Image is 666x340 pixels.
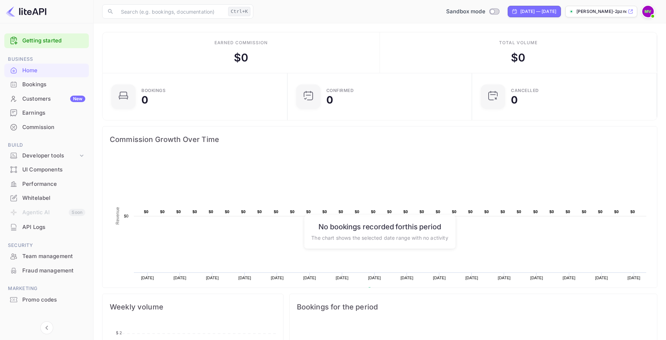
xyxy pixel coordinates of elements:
div: Switch to Production mode [443,8,502,16]
text: $0 [192,210,197,214]
div: CustomersNew [4,92,89,106]
text: [DATE] [465,276,478,280]
text: $0 [630,210,635,214]
div: Customers [22,95,85,103]
div: 0 [141,95,148,105]
text: $0 [322,210,327,214]
text: $0 [144,210,149,214]
div: [DATE] — [DATE] [520,8,556,15]
text: $0 [403,210,408,214]
a: Performance [4,177,89,190]
text: $0 [176,210,181,214]
input: Search (e.g. bookings, documentation) [117,4,225,19]
div: 0 [511,95,518,105]
p: The chart shows the selected date range with no activity [311,234,448,241]
text: Revenue [115,207,120,225]
text: $0 [484,210,489,214]
span: Business [4,55,89,63]
div: Total volume [499,40,538,46]
text: $0 [468,210,473,214]
a: CustomersNew [4,92,89,105]
text: $0 [257,210,262,214]
text: [DATE] [433,276,446,280]
div: Fraud management [22,267,85,275]
text: $0 [517,210,521,214]
div: Promo codes [22,296,85,304]
text: $0 [500,210,505,214]
text: $0 [225,210,230,214]
div: $ 0 [511,50,525,66]
text: $0 [160,210,165,214]
span: Weekly volume [110,301,276,313]
div: Home [22,66,85,75]
text: $0 [566,210,570,214]
text: [DATE] [206,276,219,280]
div: Confirmed [326,88,354,93]
text: [DATE] [530,276,543,280]
span: Bookings for the period [297,301,650,313]
text: [DATE] [141,276,154,280]
div: Bookings [141,88,166,93]
h6: No bookings recorded for this period [311,222,448,231]
text: [DATE] [336,276,349,280]
div: Earnings [4,106,89,120]
text: $0 [355,210,359,214]
div: Commission [4,120,89,134]
text: [DATE] [239,276,252,280]
div: $ 0 [234,50,248,66]
text: $0 [241,210,246,214]
div: Performance [22,180,85,188]
text: $0 [598,210,603,214]
img: LiteAPI logo [6,6,46,17]
text: [DATE] [271,276,284,280]
text: $0 [274,210,278,214]
text: $0 [533,210,538,214]
span: Commission Growth Over Time [110,134,650,145]
text: $0 [436,210,440,214]
div: CANCELLED [511,88,539,93]
img: Michael Vogt [642,6,654,17]
text: $0 [209,210,213,214]
div: Click to change the date range period [508,6,561,17]
div: Getting started [4,33,89,48]
text: [DATE] [303,276,316,280]
div: Whitelabel [22,194,85,202]
div: Bookings [4,78,89,92]
div: Developer tools [22,152,78,160]
text: $0 [339,210,343,214]
a: Commission [4,120,89,134]
div: UI Components [4,163,89,177]
a: Bookings [4,78,89,91]
text: $0 [582,210,586,214]
text: $0 [371,210,376,214]
a: Promo codes [4,293,89,306]
div: UI Components [22,166,85,174]
tspan: $ 2 [116,330,122,335]
a: API Logs [4,220,89,234]
a: Getting started [22,37,85,45]
text: $0 [306,210,311,214]
div: Fraud management [4,264,89,278]
span: Marketing [4,285,89,293]
div: 0 [326,95,333,105]
a: Home [4,64,89,77]
text: $0 [290,210,295,214]
a: Whitelabel [4,191,89,205]
div: Commission [22,123,85,132]
text: [DATE] [173,276,186,280]
p: [PERSON_NAME]-2pznq.nui... [576,8,626,15]
text: $0 [387,210,392,214]
a: UI Components [4,163,89,176]
div: Home [4,64,89,78]
span: Security [4,242,89,249]
div: Earnings [22,109,85,117]
text: Revenue [374,287,393,292]
div: Team management [4,249,89,263]
div: API Logs [22,223,85,231]
text: $0 [452,210,457,214]
div: Earned commission [214,40,268,46]
text: $0 [124,214,128,218]
text: $0 [420,210,424,214]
